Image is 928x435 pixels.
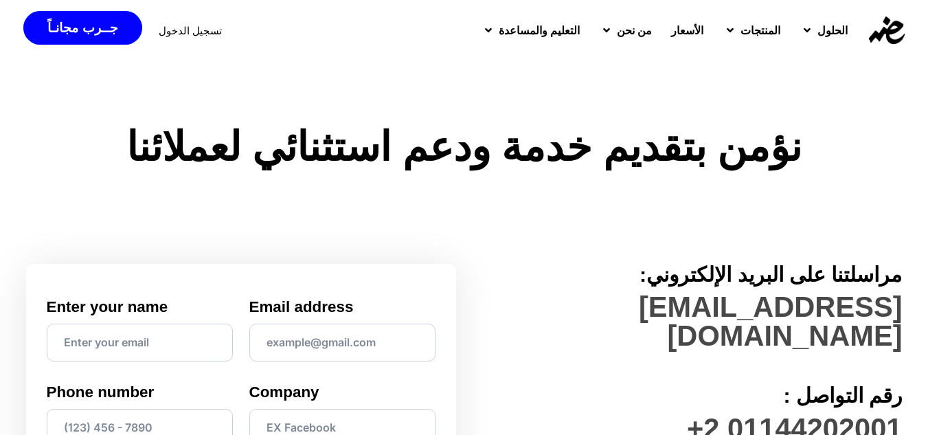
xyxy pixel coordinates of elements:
h5: Enter your name [47,298,233,378]
a: الأسعار [661,12,713,48]
h2: نؤمن بتقديم خدمة ودعم استثنائي لعملائنا [18,122,911,172]
a: الحلول [790,12,857,48]
span: التعليم والمساعدة [499,22,580,38]
a: تسجيل الدخول [159,25,222,36]
span: من نحن [617,22,652,38]
h4: مراسلتنا على البريد الإلكتروني: [473,264,903,285]
span: الأسعار [671,22,703,38]
a: المنتجات [713,12,790,48]
span: جــرب مجانـاً [47,21,117,34]
img: eDariba [869,16,905,44]
a: جــرب مجانـاً [23,11,142,45]
input: example@gmail.com [249,324,435,361]
h5: Email address [249,298,435,378]
span: المنتجات [740,22,780,38]
h4: رقم التواصل : [473,385,903,405]
a: التعليم والمساعدة [471,12,589,48]
a: من نحن [589,12,661,48]
h3: [EMAIL_ADDRESS][DOMAIN_NAME] [473,293,903,350]
input: Enter your email [47,324,233,361]
span: الحلول [817,22,848,38]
